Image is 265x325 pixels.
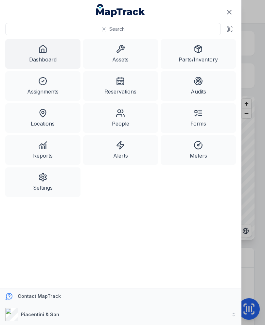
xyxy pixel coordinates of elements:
[83,135,158,165] a: Alerts
[109,26,125,32] span: Search
[21,312,59,317] strong: Piacentini & Son
[96,4,145,17] a: MapTrack
[161,135,236,165] a: Meters
[83,71,158,101] a: Reservations
[5,103,80,133] a: Locations
[161,71,236,101] a: Audits
[5,135,80,165] a: Reports
[83,39,158,69] a: Assets
[5,71,80,101] a: Assignments
[161,103,236,133] a: Forms
[161,39,236,69] a: Parts/Inventory
[5,23,221,35] button: Search
[83,103,158,133] a: People
[5,39,80,69] a: Dashboard
[5,167,80,197] a: Settings
[18,293,61,299] strong: Contact MapTrack
[222,5,236,19] button: Close navigation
